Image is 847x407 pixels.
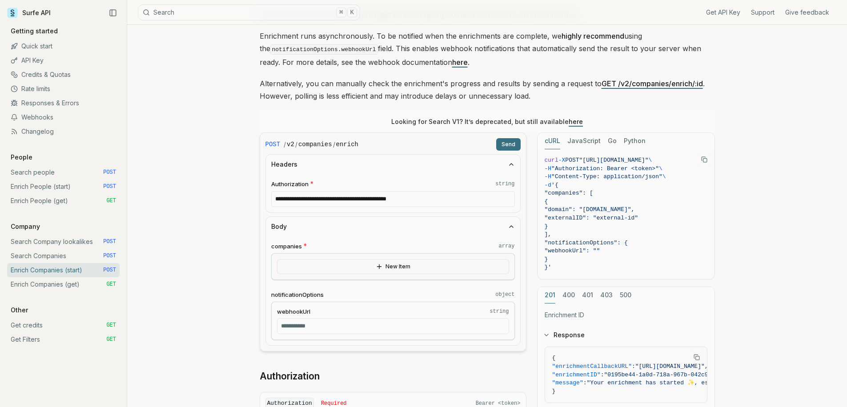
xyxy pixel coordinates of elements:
[620,287,631,303] button: 500
[600,287,613,303] button: 403
[103,267,116,274] span: POST
[602,79,703,88] a: GET /v2/companies/enrich/:id
[545,133,560,149] button: cURL
[106,197,116,204] span: GET
[7,153,36,162] p: People
[551,165,659,172] span: "Authorization: Bearer <token>"
[582,287,593,303] button: 401
[347,8,357,17] kbd: K
[632,363,635,370] span: :
[476,400,521,407] span: Bearer <token>
[7,6,51,20] a: Surfe API
[265,140,281,149] span: POST
[270,44,378,55] code: notificationOptions.webhookUrl
[545,190,593,196] span: "companies": [
[7,180,120,194] a: Enrich People (start) POST
[545,287,555,303] button: 201
[604,371,736,378] span: "0195be44-1a0d-718a-967b-042c9d17ffd7"
[106,6,120,20] button: Collapse Sidebar
[558,157,566,164] span: -X
[7,318,120,332] a: Get credits GET
[266,217,520,236] button: Body
[103,252,116,259] span: POST
[7,27,61,36] p: Getting started
[698,153,711,166] button: Copy Text
[583,379,587,386] span: :
[569,118,583,125] a: here
[601,371,604,378] span: :
[287,140,294,149] code: v2
[545,311,707,319] p: Enrichment ID
[7,263,120,277] a: Enrich Companies (start) POST
[452,58,468,67] a: here
[552,371,601,378] span: "enrichmentID"
[545,198,548,205] span: {
[271,180,309,188] span: Authorization
[7,110,120,124] a: Webhooks
[552,363,632,370] span: "enrichmentCallbackURL"
[7,222,44,231] p: Company
[545,157,558,164] span: curl
[545,239,628,246] span: "notificationOptions": {
[545,231,552,238] span: ],
[705,363,708,370] span: ,
[391,117,583,126] p: Looking for Search V1? It’s deprecated, but still available
[7,249,120,263] a: Search Companies POST
[295,140,297,149] span: /
[284,140,286,149] span: /
[7,306,32,315] p: Other
[103,238,116,245] span: POST
[490,308,509,315] code: string
[336,8,346,17] kbd: ⌘
[106,322,116,329] span: GET
[260,30,715,68] p: Enrichment runs asynchronously. To be notified when the enrichments are complete, we using the fi...
[106,336,116,343] span: GET
[545,182,552,188] span: -d
[298,140,332,149] code: companies
[333,140,335,149] span: /
[545,173,552,180] span: -H
[336,140,358,149] code: enrich
[552,379,583,386] span: "message"
[545,215,638,221] span: "externalID": "external-id"
[496,138,521,151] button: Send
[551,173,662,180] span: "Content-Type: application/json"
[266,155,520,174] button: Headers
[562,32,624,40] strong: highly recommend
[271,242,302,251] span: companies
[277,259,509,274] button: New Item
[321,400,347,407] span: Required
[260,77,715,102] p: Alternatively, you can manually check the enrichment's progress and results by sending a request ...
[545,247,600,254] span: "webhookUrl": ""
[751,8,775,17] a: Support
[545,206,635,213] span: "domain": "[DOMAIN_NAME]",
[552,355,556,361] span: {
[7,194,120,208] a: Enrich People (get) GET
[7,53,120,68] a: API Key
[624,133,646,149] button: Python
[7,96,120,110] a: Responses & Errors
[545,264,552,271] span: }'
[260,370,320,383] a: Authorization
[7,332,120,347] a: Get Filters GET
[562,287,575,303] button: 400
[545,165,552,172] span: -H
[690,351,703,364] button: Copy Text
[579,157,649,164] span: "[URL][DOMAIN_NAME]"
[138,4,360,20] button: Search⌘K
[659,165,662,172] span: \
[277,307,310,316] span: webhookUrl
[545,256,548,263] span: }
[495,291,514,298] code: object
[706,8,740,17] a: Get API Key
[538,323,715,347] button: Response
[7,277,120,291] a: Enrich Companies (get) GET
[103,183,116,190] span: POST
[608,133,617,149] button: Go
[785,8,829,17] a: Give feedback
[106,281,116,288] span: GET
[7,124,120,139] a: Changelog
[565,157,579,164] span: POST
[587,379,795,386] span: "Your enrichment has started ✨, estimated time: 2 seconds."
[7,165,120,180] a: Search people POST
